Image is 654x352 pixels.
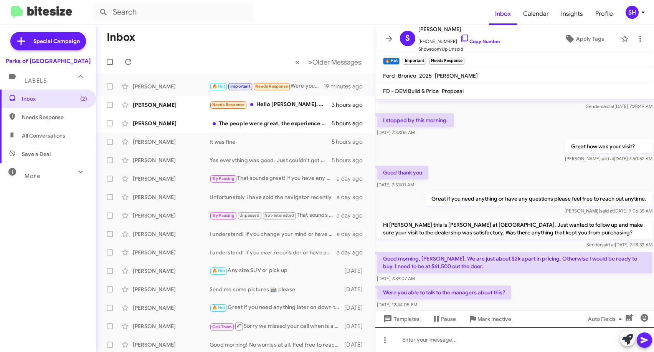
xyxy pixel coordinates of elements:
span: said at [600,208,614,214]
div: [PERSON_NAME] [133,212,210,219]
div: [DATE] [343,322,369,330]
div: 5 hours ago [332,156,369,164]
div: a day ago [337,230,369,238]
a: Calendar [517,3,555,25]
span: Call Them [212,324,232,329]
div: It was fine [210,138,332,146]
nav: Page navigation example [291,54,366,70]
button: Apply Tags [551,32,617,46]
p: Good thank you [377,166,428,179]
span: Save a Deal [22,150,51,158]
div: [PERSON_NAME] [133,120,210,127]
span: [PERSON_NAME] [DATE] 7:50:52 AM [565,156,652,161]
div: 19 minutes ago [324,83,369,90]
button: Mark Inactive [462,312,517,326]
span: Needs Response [212,102,245,107]
span: said at [601,242,615,247]
span: 2025 [419,72,432,79]
div: [PERSON_NAME] [133,341,210,349]
a: Special Campaign [10,32,86,50]
div: SH [626,6,639,19]
span: Mark Inactive [477,312,511,326]
div: [PERSON_NAME] [133,286,210,293]
span: [DATE] 7:32:05 AM [377,130,415,135]
span: Showroom Up Unsold [418,45,500,53]
div: [PERSON_NAME] [133,83,210,90]
div: Parks of [GEOGRAPHIC_DATA] [6,57,91,65]
a: Inbox [489,3,517,25]
span: Apply Tags [576,32,604,46]
span: Older Messages [312,58,361,66]
span: Needs Response [255,84,288,89]
div: a day ago [337,175,369,183]
span: » [308,57,312,67]
div: [PERSON_NAME] [133,322,210,330]
button: SH [619,6,646,19]
p: I stopped by this morning. [377,113,454,127]
span: Auto Fields [588,312,625,326]
span: Bronco [398,72,416,79]
button: Next [304,54,366,70]
button: Previous [291,54,304,70]
span: Ford [383,72,395,79]
a: Copy Number [460,38,500,44]
a: Insights [555,3,589,25]
span: [PERSON_NAME] [435,72,478,79]
div: a day ago [337,212,369,219]
h1: Inbox [107,31,135,43]
div: I understand! If you ever reconsider or have any questions, feel free to reach out. We'd be happy... [210,249,337,256]
span: [DATE] 12:44:05 PM [377,302,417,307]
p: Great if you need anything or have any questions please feel free to reach out anytime. [425,192,652,206]
small: Important [403,58,426,65]
span: All Conversations [22,132,65,139]
div: a day ago [337,249,369,256]
span: (2) [80,95,87,103]
div: [PERSON_NAME] [133,249,210,256]
p: Hi [PERSON_NAME] this is [PERSON_NAME] at [GEOGRAPHIC_DATA]. Just wanted to follow up and make su... [377,218,652,239]
div: [PERSON_NAME] [133,193,210,201]
small: Needs Response [429,58,464,65]
span: [PERSON_NAME] [DATE] 9:06:35 AM [565,208,652,214]
a: Profile [589,3,619,25]
span: [PERSON_NAME] [418,25,500,34]
div: 5 hours ago [332,138,369,146]
div: [DATE] [343,304,369,312]
div: [DATE] [343,341,369,349]
div: Were you able to talk to the managers about this? [210,82,324,91]
div: 5 hours ago [332,120,369,127]
span: FD - OEM Build & Price [383,88,439,95]
input: Search [93,3,254,22]
div: [PERSON_NAME] [133,267,210,275]
span: Proposal [442,88,464,95]
span: Sender [DATE] 7:28:49 AM [586,103,652,109]
div: Unfortunately I have sold the navigator recently [210,193,337,201]
span: Templates [381,312,419,326]
div: Good morning! No worries at all. Feel free to reach out whenever you're ready. We’re here to help... [210,341,343,349]
span: Not-Interested [264,213,294,218]
div: [PERSON_NAME] [133,138,210,146]
div: The people were great, the experience was horrible though. Many miscommunications and inaccurate ... [210,120,332,127]
span: [PHONE_NUMBER] [418,34,500,45]
div: [DATE] [343,286,369,293]
p: Good morning, [PERSON_NAME]. We are just about $2k apart in pricing. Otherwise I would be ready t... [377,252,652,273]
span: Important [230,84,250,89]
span: 🔥 Hot [212,84,225,89]
span: [DATE] 7:39:07 AM [377,276,415,281]
span: Unpaused [239,213,259,218]
div: 3 hours ago [332,101,369,109]
span: said at [601,103,614,109]
span: More [25,173,40,179]
span: Special Campaign [33,37,80,45]
span: Inbox [22,95,87,103]
button: Templates [375,312,426,326]
span: Needs Response [22,113,87,121]
div: Hello [PERSON_NAME], we are looking for a great deal. And we are in no hurry. We plan on keeping ... [210,100,332,109]
button: Auto Fields [582,312,631,326]
div: a day ago [337,193,369,201]
button: Pause [426,312,462,326]
div: [PERSON_NAME] [133,156,210,164]
span: S [405,32,410,45]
